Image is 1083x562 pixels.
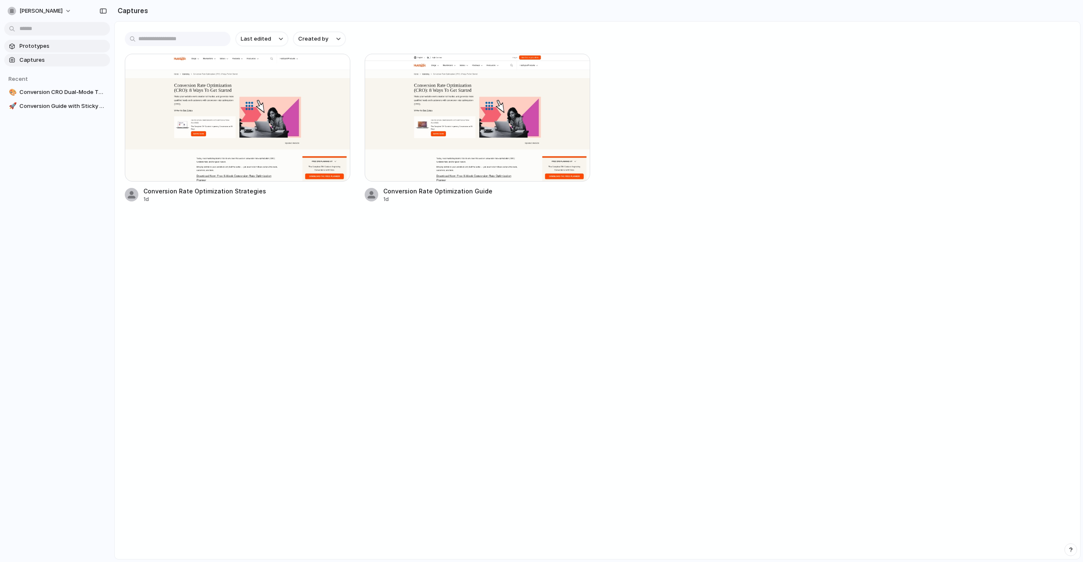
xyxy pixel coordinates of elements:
button: [PERSON_NAME] [4,4,76,18]
a: 🎨Conversion CRO Dual-Mode TOC [4,86,110,99]
div: Conversion Rate Optimization Strategies [143,187,266,196]
span: Captures [19,56,107,64]
span: Prototypes [19,42,107,50]
div: 🚀 [9,101,15,111]
div: Conversion Rate Optimization Guide [383,187,492,196]
span: Created by [298,35,328,43]
div: 🎨 [9,88,15,97]
div: 1d [143,196,266,203]
button: Created by [293,32,346,46]
span: Last edited [241,35,271,43]
span: Conversion Guide with Sticky TOC v1 [19,102,107,110]
div: 1d [383,196,492,203]
h2: Captures [114,6,148,16]
span: Recent [8,75,28,82]
span: Conversion CRO Dual-Mode TOC [19,88,107,96]
a: Captures [4,54,110,66]
a: 🚀Conversion Guide with Sticky TOC v1 [4,100,110,113]
button: Last edited [236,32,288,46]
button: 🚀 [8,102,16,110]
a: Prototypes [4,40,110,52]
button: 🎨 [8,88,16,96]
span: [PERSON_NAME] [19,7,63,15]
